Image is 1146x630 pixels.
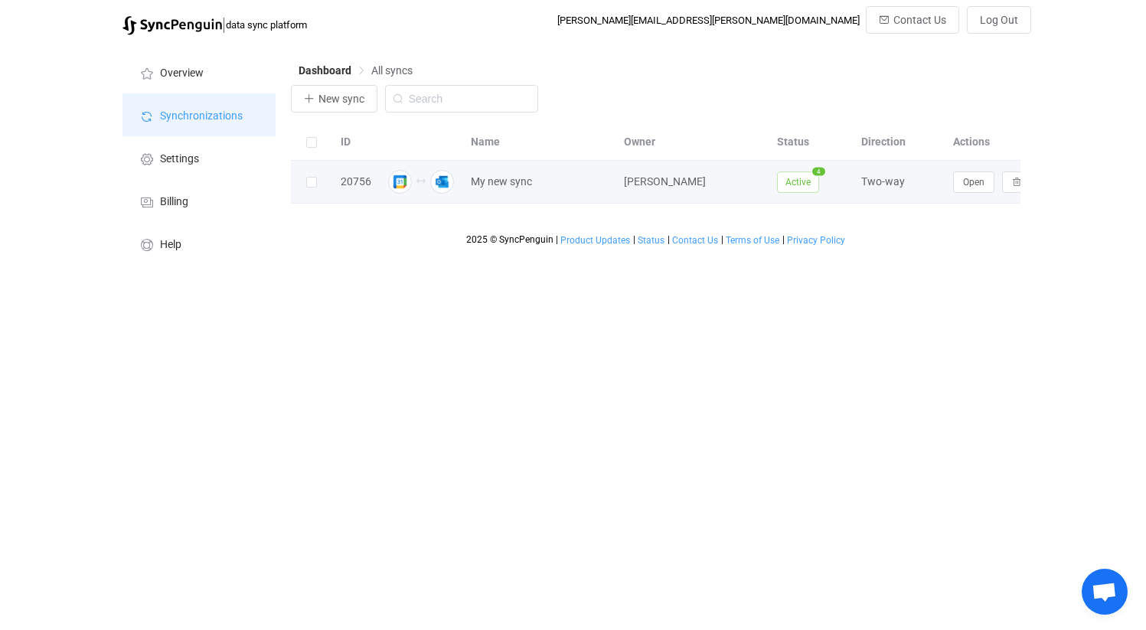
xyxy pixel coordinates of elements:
[638,235,664,246] span: Status
[725,235,780,246] a: Terms of Use
[160,153,199,165] span: Settings
[160,239,181,251] span: Help
[466,234,553,245] span: 2025 © SyncPenguin
[945,133,1060,151] div: Actions
[333,133,379,151] div: ID
[671,235,719,246] a: Contact Us
[299,64,351,77] span: Dashboard
[122,51,276,93] a: Overview
[371,64,413,77] span: All syncs
[726,235,779,246] span: Terms of Use
[160,196,188,208] span: Billing
[122,222,276,265] a: Help
[633,234,635,245] span: |
[388,170,412,194] img: google.png
[668,234,670,245] span: |
[463,133,616,151] div: Name
[556,234,558,245] span: |
[953,171,994,193] button: Open
[122,93,276,136] a: Synchronizations
[430,170,454,194] img: outlook.png
[786,235,846,246] a: Privacy Policy
[122,136,276,179] a: Settings
[226,19,307,31] span: data sync platform
[471,173,532,191] span: My new sync
[557,15,860,26] div: [PERSON_NAME][EMAIL_ADDRESS][PERSON_NAME][DOMAIN_NAME]
[122,14,307,35] a: |data sync platform
[160,110,243,122] span: Synchronizations
[721,234,723,245] span: |
[953,175,994,188] a: Open
[967,6,1031,34] button: Log Out
[980,14,1018,26] span: Log Out
[866,6,959,34] button: Contact Us
[777,171,819,193] span: Active
[616,133,769,151] div: Owner
[291,85,377,113] button: New sync
[560,235,630,246] span: Product Updates
[854,133,945,151] div: Direction
[222,14,226,35] span: |
[624,175,706,188] span: [PERSON_NAME]
[299,65,413,76] div: Breadcrumb
[385,85,538,113] input: Search
[782,234,785,245] span: |
[1082,569,1128,615] a: Open chat
[122,179,276,222] a: Billing
[812,167,825,175] span: 4
[560,235,631,246] a: Product Updates
[854,173,945,191] div: Two-way
[769,133,854,151] div: Status
[672,235,718,246] span: Contact Us
[893,14,946,26] span: Contact Us
[160,67,204,80] span: Overview
[333,173,379,191] div: 20756
[787,235,845,246] span: Privacy Policy
[963,177,984,188] span: Open
[318,93,364,105] span: New sync
[122,16,222,35] img: syncpenguin.svg
[637,235,665,246] a: Status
